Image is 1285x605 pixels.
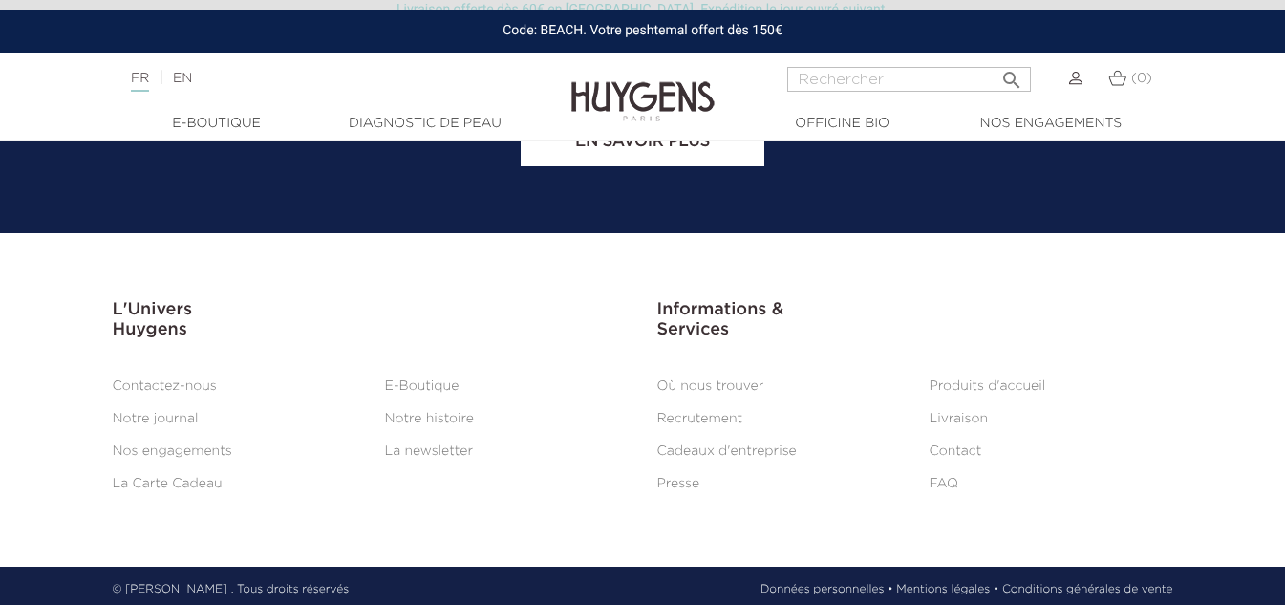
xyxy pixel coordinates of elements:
[657,379,764,393] a: Où nous trouver
[657,300,1173,341] h3: Informations & Services
[121,114,312,134] a: E-Boutique
[113,581,350,598] p: © [PERSON_NAME] . Tous droits réservés
[930,379,1046,393] a: Produits d'accueil
[930,477,958,490] a: FAQ
[896,581,998,598] a: Mentions légales •
[113,444,232,458] a: Nos engagements
[131,72,149,92] a: FR
[747,114,938,134] a: Officine Bio
[657,444,797,458] a: Cadeaux d'entreprise
[787,67,1031,92] input: Rechercher
[1131,72,1152,85] span: (0)
[1002,581,1172,598] a: Conditions générales de vente
[113,412,199,425] a: Notre journal
[571,51,715,124] img: Huygens
[955,114,1146,134] a: Nos engagements
[121,67,521,90] div: |
[521,119,764,166] a: En savoir plus
[760,581,893,598] a: Données personnelles •
[930,444,982,458] a: Contact
[330,114,521,134] a: Diagnostic de peau
[385,379,460,393] a: E-Boutique
[385,412,474,425] a: Notre histoire
[930,412,989,425] a: Livraison
[113,477,223,490] a: La Carte Cadeau
[1000,63,1023,86] i: 
[995,61,1029,87] button: 
[113,379,217,393] a: Contactez-nous
[657,477,700,490] a: Presse
[173,72,192,85] a: EN
[113,300,629,341] h3: L'Univers Huygens
[657,412,743,425] a: Recrutement
[385,444,474,458] a: La newsletter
